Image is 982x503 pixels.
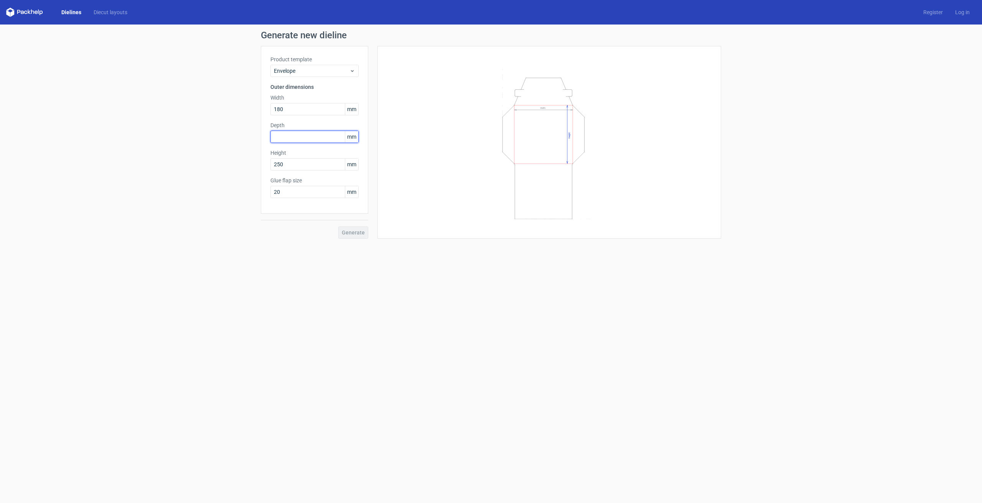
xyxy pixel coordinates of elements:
[87,8,133,16] a: Diecut layouts
[949,8,976,16] a: Log in
[270,94,359,102] label: Width
[55,8,87,16] a: Dielines
[345,159,358,170] span: mm
[261,31,721,40] h1: Generate new dieline
[270,56,359,63] label: Product template
[270,121,359,129] label: Depth
[270,149,359,157] label: Height
[270,83,359,91] h3: Outer dimensions
[568,132,571,138] text: Height
[270,177,359,184] label: Glue flap size
[345,103,358,115] span: mm
[274,67,349,75] span: Envelope
[540,106,545,109] text: Width
[917,8,949,16] a: Register
[345,186,358,198] span: mm
[345,131,358,143] span: mm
